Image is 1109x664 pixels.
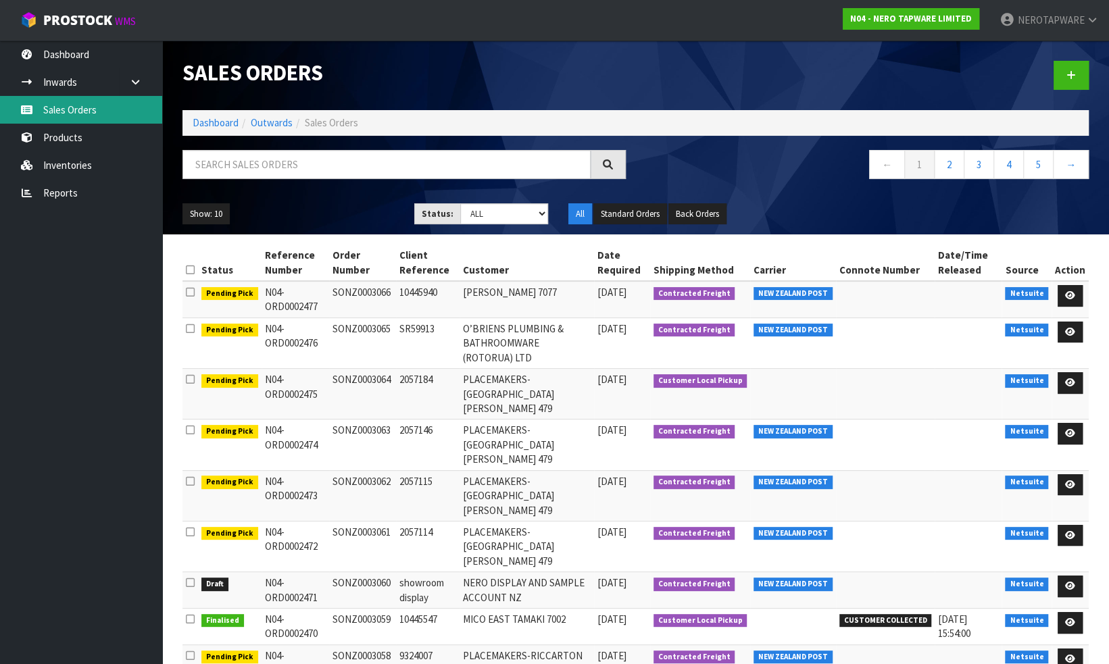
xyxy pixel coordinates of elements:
span: Contracted Freight [654,650,735,664]
td: N04-ORD0002470 [262,609,329,645]
span: [DATE] [597,424,626,436]
a: → [1053,150,1089,179]
span: Finalised [201,614,244,628]
span: Draft [201,578,228,591]
th: Shipping Method [650,245,751,281]
span: Contracted Freight [654,425,735,438]
span: Sales Orders [305,116,358,129]
button: Standard Orders [593,203,667,225]
span: Pending Pick [201,527,258,540]
a: 5 [1023,150,1054,179]
span: [DATE] [597,649,626,662]
span: NEROTAPWARE [1017,14,1084,26]
span: NEW ZEALAND POST [754,527,833,540]
span: Netsuite [1005,476,1048,489]
span: Customer Local Pickup [654,374,747,388]
a: 4 [993,150,1024,179]
span: [DATE] [597,526,626,538]
a: 3 [964,150,994,179]
span: Netsuite [1005,374,1048,388]
td: PLACEMAKERS-[GEOGRAPHIC_DATA][PERSON_NAME] 479 [460,369,594,419]
th: Reference Number [262,245,329,281]
span: NEW ZEALAND POST [754,324,833,337]
small: WMS [115,15,136,28]
span: [DATE] [597,576,626,589]
span: Pending Pick [201,374,258,388]
td: PLACEMAKERS-[GEOGRAPHIC_DATA][PERSON_NAME] 479 [460,470,594,521]
strong: N04 - NERO TAPWARE LIMITED [850,13,972,24]
td: O’BRIENS PLUMBING & BATHROOMWARE (ROTORUA) LTD [460,317,594,368]
td: N04-ORD0002477 [262,281,329,317]
span: [DATE] [597,613,626,625]
th: Status [198,245,262,281]
span: Pending Pick [201,650,258,664]
td: NERO DISPLAY AND SAMPLE ACCOUNT NZ [460,572,594,609]
td: SONZ0003063 [329,419,396,470]
th: Carrier [750,245,836,281]
span: Netsuite [1005,578,1048,591]
td: N04-ORD0002476 [262,317,329,368]
span: [DATE] [597,475,626,488]
th: Connote Number [836,245,935,281]
nav: Page navigation [646,150,1089,183]
span: CUSTOMER COLLECTED [839,614,932,628]
td: N04-ORD0002473 [262,470,329,521]
td: SONZ0003060 [329,572,396,609]
img: cube-alt.png [20,11,37,28]
td: N04-ORD0002475 [262,369,329,419]
strong: Status: [422,208,453,220]
th: Customer [460,245,594,281]
span: [DATE] [597,373,626,386]
td: SONZ0003066 [329,281,396,317]
span: Customer Local Pickup [654,614,747,628]
a: Outwards [251,116,293,129]
span: Pending Pick [201,287,258,301]
span: Netsuite [1005,650,1048,664]
td: N04-ORD0002471 [262,572,329,609]
span: ProStock [43,11,112,29]
td: SONZ0003062 [329,470,396,521]
span: Pending Pick [201,324,258,337]
button: Show: 10 [182,203,230,225]
span: NEW ZEALAND POST [754,476,833,489]
td: [PERSON_NAME] 7077 [460,281,594,317]
span: Netsuite [1005,324,1048,337]
td: 2057114 [396,521,460,571]
span: [DATE] 15:54:00 [938,613,970,640]
span: Contracted Freight [654,527,735,540]
th: Action [1052,245,1089,281]
button: All [568,203,592,225]
td: 2057146 [396,419,460,470]
td: 2057184 [396,369,460,419]
td: SONZ0003059 [329,609,396,645]
span: Contracted Freight [654,324,735,337]
td: PLACEMAKERS-[GEOGRAPHIC_DATA][PERSON_NAME] 479 [460,419,594,470]
button: Back Orders [668,203,726,225]
td: SONZ0003065 [329,317,396,368]
th: Date/Time Released [935,245,1002,281]
a: 1 [904,150,935,179]
th: Source [1002,245,1052,281]
span: NEW ZEALAND POST [754,287,833,301]
span: NEW ZEALAND POST [754,650,833,664]
span: [DATE] [597,322,626,335]
input: Search sales orders [182,150,591,179]
th: Date Required [594,245,649,281]
h1: Sales Orders [182,61,626,85]
span: NEW ZEALAND POST [754,578,833,591]
td: 10445940 [396,281,460,317]
th: Order Number [329,245,396,281]
td: SR59913 [396,317,460,368]
td: 10445547 [396,609,460,645]
a: 2 [934,150,964,179]
span: Contracted Freight [654,476,735,489]
td: N04-ORD0002472 [262,521,329,571]
span: Netsuite [1005,287,1048,301]
td: showroom display [396,572,460,609]
span: Contracted Freight [654,578,735,591]
span: NEW ZEALAND POST [754,425,833,438]
span: [DATE] [597,286,626,299]
td: 2057115 [396,470,460,521]
a: ← [869,150,905,179]
span: Pending Pick [201,425,258,438]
